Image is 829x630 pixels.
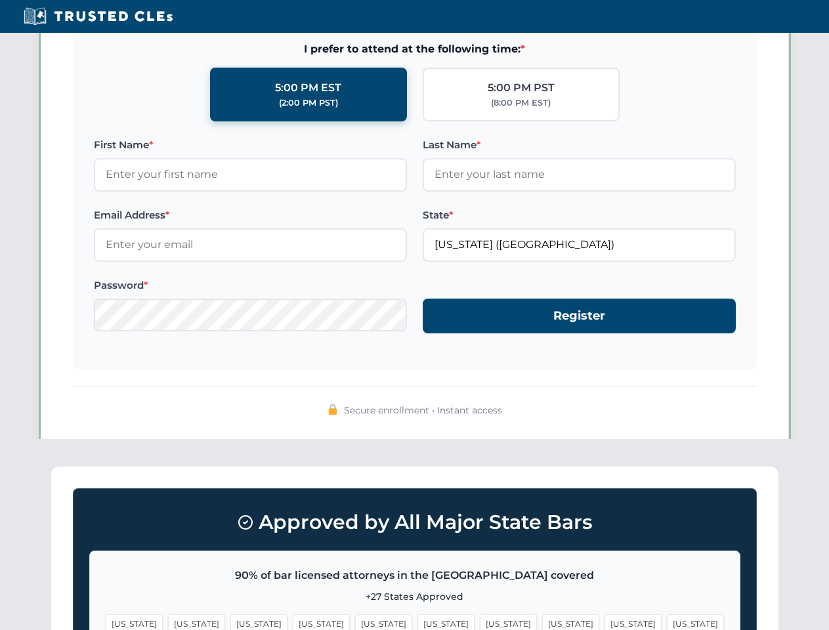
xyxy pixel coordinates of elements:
[423,228,736,261] input: Florida (FL)
[491,96,551,110] div: (8:00 PM EST)
[94,41,736,58] span: I prefer to attend at the following time:
[94,228,407,261] input: Enter your email
[94,158,407,191] input: Enter your first name
[106,589,724,604] p: +27 States Approved
[488,79,555,96] div: 5:00 PM PST
[20,7,177,26] img: Trusted CLEs
[328,404,338,415] img: 🔒
[344,403,502,417] span: Secure enrollment • Instant access
[94,137,407,153] label: First Name
[423,158,736,191] input: Enter your last name
[106,567,724,584] p: 90% of bar licensed attorneys in the [GEOGRAPHIC_DATA] covered
[423,207,736,223] label: State
[423,137,736,153] label: Last Name
[89,505,740,540] h3: Approved by All Major State Bars
[279,96,338,110] div: (2:00 PM PST)
[94,278,407,293] label: Password
[423,299,736,333] button: Register
[94,207,407,223] label: Email Address
[275,79,341,96] div: 5:00 PM EST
